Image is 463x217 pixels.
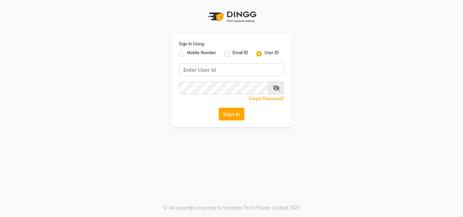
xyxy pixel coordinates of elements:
[219,108,244,121] button: Sign In
[187,50,216,58] label: Mobile Number
[264,50,279,58] label: User ID
[204,7,259,27] img: logo1.svg
[179,41,205,47] label: Sign In Using:
[233,50,248,58] label: Email ID
[179,63,284,76] input: Username
[179,82,269,94] input: Username
[249,96,284,101] a: Forgot Password?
